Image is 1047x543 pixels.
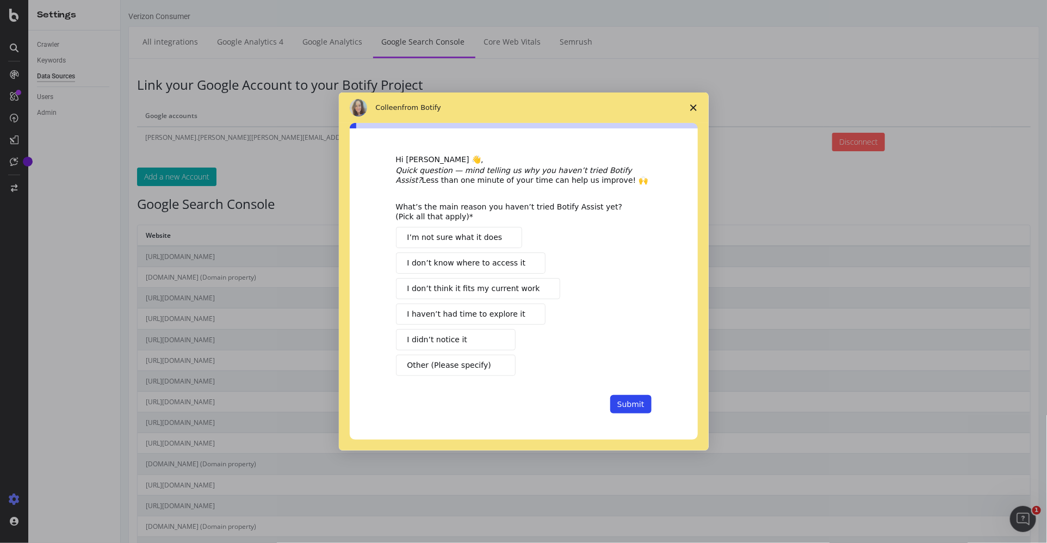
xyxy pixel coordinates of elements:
button: I don’t think it fits my current work [396,278,560,299]
a: Google Analytics [174,27,250,57]
td: [URL][DOMAIN_NAME] [17,329,909,350]
td: [URL][DOMAIN_NAME] [17,288,909,308]
span: Colleen [376,103,402,112]
button: I haven’t had time to explore it [396,304,546,325]
h3: Link your Google Account to your Botify Project [16,78,910,92]
h3: Google Search Console [16,197,910,211]
td: [URL][DOMAIN_NAME] [17,371,909,391]
span: I don’t think it fits my current work [407,283,540,294]
a: Google Analytics 4 [88,27,171,57]
td: [PERSON_NAME].[PERSON_NAME][[PERSON_NAME][EMAIL_ADDRESS][DOMAIN_NAME]] [16,127,703,157]
a: Google Search Console [252,27,352,57]
td: [URL][DOMAIN_NAME] [17,433,909,454]
th: Google accounts [16,106,703,126]
button: Submit [610,395,652,414]
td: [URL][DOMAIN_NAME] [17,246,909,267]
td: [DOMAIN_NAME] (Domain property) [17,516,909,536]
div: Less than one minute of your time can help us improve! 🙌 [396,165,652,185]
span: I’m not sure what it does [407,232,503,243]
a: All integrations [14,27,85,57]
td: [DOMAIN_NAME] (Domain property) [17,454,909,474]
td: [DOMAIN_NAME] (Domain property) [17,267,909,288]
span: from Botify [402,103,441,112]
td: [URL][DOMAIN_NAME] [17,350,909,371]
input: Disconnect [711,133,764,151]
span: I didn’t notice it [407,334,467,345]
i: Quick question — mind telling us why you haven’t tried Botify Assist? [396,166,632,184]
span: I haven’t had time to explore it [407,308,525,320]
td: [URL][DOMAIN_NAME] [17,308,909,329]
td: [URL][DOMAIN_NAME] [17,392,909,412]
div: Hi [PERSON_NAME] 👋, [396,155,652,165]
div: What’s the main reason you haven’t tried Botify Assist yet? (Pick all that apply) [396,202,635,221]
span: I don’t know where to access it [407,257,526,269]
td: [URL][DOMAIN_NAME] [17,474,909,495]
td: [URL][DOMAIN_NAME] [17,495,909,516]
button: I’m not sure what it does [396,227,523,248]
td: [URL][DOMAIN_NAME] [17,412,909,433]
a: Semrush [431,27,480,57]
button: Other (Please specify) [396,355,516,376]
button: I didn’t notice it [396,329,516,350]
span: Close survey [678,92,709,123]
span: Other (Please specify) [407,360,491,371]
button: Add a new Account [16,168,96,186]
th: Website [17,225,909,246]
img: Profile image for Colleen [350,99,367,116]
div: Verizon Consumer [8,11,70,22]
button: I don’t know where to access it [396,252,546,274]
a: Core Web Vitals [355,27,428,57]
